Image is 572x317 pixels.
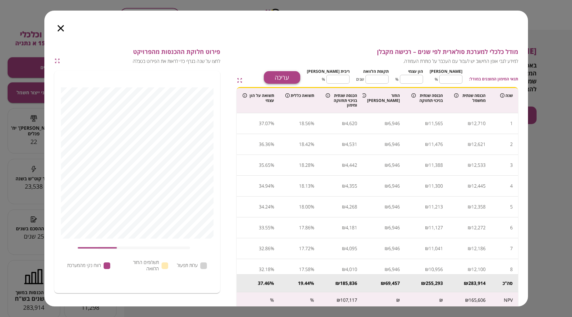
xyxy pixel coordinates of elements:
[285,93,314,98] div: תשואה כללית
[468,264,471,274] div: ₪
[425,223,429,233] div: ₪
[299,264,310,274] div: 17.58
[346,223,357,233] div: 4,181
[346,264,357,274] div: 4,010
[346,160,357,170] div: 4,442
[468,244,471,253] div: ₪
[471,264,486,274] div: 12,100
[259,181,270,191] div: 34.94
[342,118,346,128] div: ₪
[177,262,198,269] span: עלות תפעול
[425,202,429,212] div: ₪
[307,68,350,74] span: ריבית [PERSON_NAME]
[326,93,357,108] div: הכנסה שנתית בניכוי תחזוקה ומימון
[270,280,274,287] div: %
[346,202,357,212] div: 4,268
[63,58,220,65] span: לחצו על שנה בגרף כדי לראות את הפירוט בטבלה
[510,264,513,274] div: 8
[388,118,400,128] div: 6,946
[388,264,400,274] div: 6,946
[251,58,518,65] span: למידע לגבי אופן החישוב יש לעבור עם העכבר על כותרת העמודה.
[468,223,471,233] div: ₪
[259,160,270,170] div: 35.65
[425,264,429,274] div: ₪
[67,262,101,269] span: רווח נקי מהמערכת
[299,244,310,253] div: 17.72
[510,181,513,191] div: 4
[388,160,400,170] div: 6,946
[429,139,443,149] div: 11,476
[388,244,400,253] div: 6,946
[299,181,310,191] div: 18.13
[259,202,270,212] div: 34.24
[346,118,357,128] div: 4,620
[342,160,346,170] div: ₪
[259,139,270,149] div: 36.36
[439,297,443,303] div: ₪
[471,202,486,212] div: 12,358
[469,297,486,303] div: 165,606
[346,139,357,149] div: 4,531
[337,297,340,303] div: ₪
[299,223,310,233] div: 17.86
[310,160,314,170] div: %
[335,280,340,287] div: ₪
[396,297,400,303] div: ₪
[425,244,429,253] div: ₪
[259,244,270,253] div: 32.86
[471,139,486,149] div: 12,621
[356,76,364,82] span: שנים
[270,244,274,253] div: %
[430,68,462,74] span: [PERSON_NAME]
[385,280,400,287] div: 69,457
[119,259,159,272] span: תשלומים החזר הלוואה
[426,280,443,287] div: 255,293
[270,223,274,233] div: %
[388,223,400,233] div: 6,946
[429,244,443,253] div: 11,041
[468,160,471,170] div: ₪
[468,118,471,128] div: ₪
[429,202,443,212] div: 11,213
[395,76,399,82] span: %
[340,297,357,303] div: 107,117
[298,280,310,287] div: 19.44
[346,244,357,253] div: 4,095
[342,202,346,212] div: ₪
[429,264,443,274] div: 10,956
[385,223,388,233] div: ₪
[310,223,314,233] div: %
[408,68,423,74] span: הון עצמי
[299,160,310,170] div: 18.28
[421,280,426,287] div: ₪
[363,68,389,74] span: תקופת הלוואה
[270,264,274,274] div: %
[385,118,388,128] div: ₪
[471,118,486,128] div: 12,710
[310,244,314,253] div: %
[468,139,471,149] div: ₪
[425,118,429,128] div: ₪
[342,264,346,274] div: ₪
[388,181,400,191] div: 6,946
[510,202,513,212] div: 5
[310,297,314,303] div: %
[346,181,357,191] div: 4,355
[496,280,513,287] div: סה’’כ
[385,139,388,149] div: ₪
[270,202,274,212] div: %
[468,181,471,191] div: ₪
[270,181,274,191] div: %
[464,280,468,287] div: ₪
[385,244,388,253] div: ₪
[510,118,513,128] div: 1
[429,223,443,233] div: 11,127
[342,223,346,233] div: ₪
[270,160,274,170] div: %
[385,202,388,212] div: ₪
[471,181,486,191] div: 12,445
[471,223,486,233] div: 12,272
[388,202,400,212] div: 6,946
[342,181,346,191] div: ₪
[251,48,518,56] span: מודל כלכלי למערכת סולארית לפי שנים – רכישה מקבלן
